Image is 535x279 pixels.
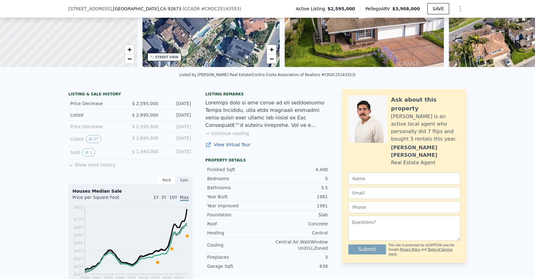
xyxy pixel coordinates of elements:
div: Price Decrease [70,100,126,107]
div: Price Decrease [70,123,126,130]
div: 4,400 [267,166,328,173]
a: Zoom out [267,54,276,64]
div: Finished Sqft [207,166,267,173]
span: $2,595,000 [328,6,355,12]
div: Fireplaces [207,254,267,260]
span: $ 2,695,000 [132,113,158,118]
tspan: $147 [74,272,83,277]
span: , CA 92673 [159,6,181,11]
div: Slab [267,212,328,218]
button: SAVE [427,3,449,14]
button: View historical data [82,148,95,156]
div: Real Estate Agent [391,159,435,166]
span: + [270,46,274,53]
span: − [270,55,274,63]
div: Listing remarks [205,92,330,97]
span: 10Y [169,195,177,200]
a: Privacy Policy [400,248,420,251]
button: Show more history [68,159,115,168]
div: Listed [70,135,126,143]
span: $ 2,695,000 [132,136,158,141]
span: $ 2,595,000 [132,124,158,129]
span: $ 2,595,000 [132,101,158,106]
button: Continue reading [205,130,249,137]
tspan: $922 [74,205,83,209]
div: [DATE] [163,148,191,156]
button: View historical data [86,135,101,143]
span: Active Listing [296,6,328,12]
div: Foundation [207,212,267,218]
span: Max [180,195,189,201]
div: Property details [205,158,330,163]
div: 1981 [267,203,328,209]
div: Year Built [207,194,267,200]
a: Zoom in [125,45,134,54]
div: Bathrooms [207,185,267,191]
div: Loremips dolo si ame conse ad eli seddoeiusmo Tempo Incididu, utla etdo magnaali enimadmi venia q... [205,99,330,129]
span: 1Y [153,195,159,200]
div: [PERSON_NAME] [PERSON_NAME] [391,144,460,159]
div: Houses Median Sale [72,188,189,194]
span: + [127,46,131,53]
div: LISTING & SALE HISTORY [68,92,193,98]
tspan: $597 [74,233,83,238]
div: Roof [207,221,267,227]
span: # CROC25143553 [201,6,239,11]
span: − [127,55,131,63]
tspan: $327 [74,257,83,261]
input: Email [348,187,460,199]
span: Pellego ARV [365,6,393,12]
span: 3Y [161,195,166,200]
tspan: $237 [74,264,83,269]
tspan: $417 [74,249,83,253]
div: STREET VIEW [155,55,179,60]
div: Central [267,230,328,236]
div: Sale [175,176,193,184]
div: 638 [267,263,328,269]
button: Submit [348,244,386,254]
div: Bedrooms [207,176,267,182]
a: Zoom out [125,54,134,64]
button: Show Options [454,2,467,15]
div: 3 [267,254,328,260]
tspan: $777 [74,218,83,222]
div: [DATE] [163,123,191,130]
div: Listed by [PERSON_NAME] Real Estate (Contra Costa Association of Realtors #CROC25143553) [179,73,356,77]
div: 1981 [267,194,328,200]
input: Name [348,173,460,185]
span: $3,908,000 [392,6,420,11]
a: Zoom in [267,45,276,54]
div: Cooling [207,242,267,248]
div: [DATE] [163,112,191,118]
div: [DATE] [163,100,191,107]
span: [STREET_ADDRESS] [68,6,112,12]
span: $ 1,940,000 [132,149,158,154]
div: [PERSON_NAME] is an active local agent who personally did 7 flips and bought 3 rentals this year. [391,113,460,143]
div: 3.5 [267,185,328,191]
span: CCAOR [184,6,200,11]
div: Central Air,Wall/Window Unit(s),Zoned [267,239,328,251]
div: ( ) [183,6,241,12]
div: Concrete [267,221,328,227]
div: Garage Sqft [207,263,267,269]
a: Terms of Service [428,248,452,251]
div: Rent [158,176,175,184]
div: Ask about this property [391,95,460,113]
tspan: $687 [74,225,83,230]
div: Sold [70,148,126,156]
tspan: $507 [74,241,83,245]
div: [DATE] [163,135,191,143]
span: , [GEOGRAPHIC_DATA] [112,6,181,12]
div: Listed [70,112,126,118]
a: View Virtual Tour [205,142,330,148]
div: This site is protected by reCAPTCHA and the Google and apply. [388,243,460,257]
div: 5 [267,176,328,182]
div: Price per Square Foot [72,194,131,204]
input: Phone [348,201,460,213]
div: Year Improved [207,203,267,209]
div: Heating [207,230,267,236]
